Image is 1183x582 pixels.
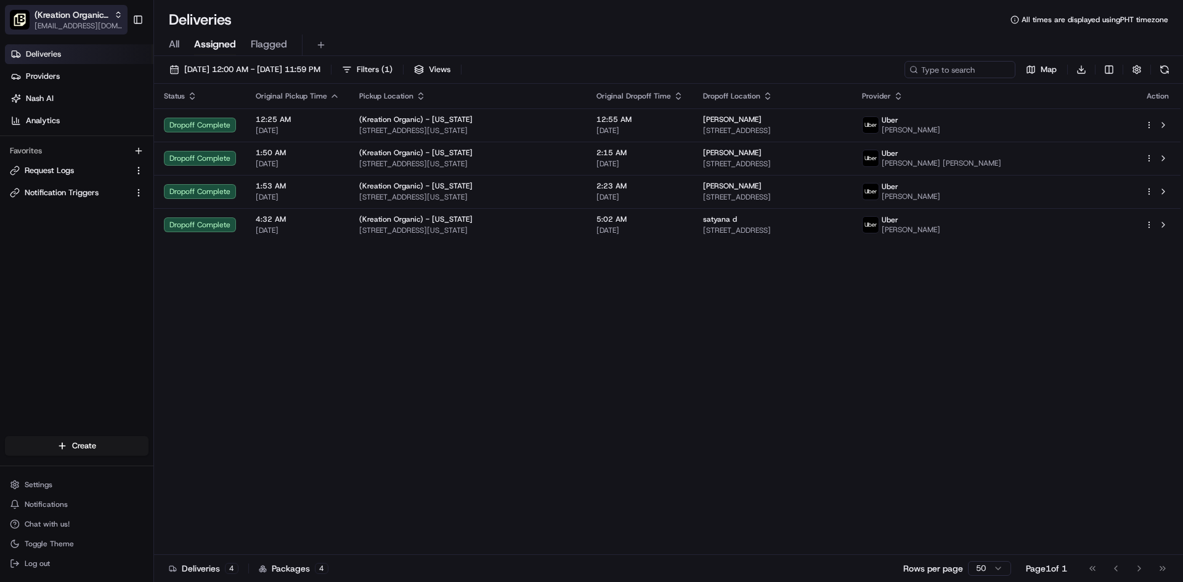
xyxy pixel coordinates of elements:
button: (Kreation Organic) - 700 Montana Kafe & Juicery(Kreation Organic) - 700 [US_STATE] Kafe & Juicery... [5,5,128,34]
div: 💻 [104,277,114,286]
h1: Deliveries [169,10,232,30]
img: uber-new-logo.jpeg [863,184,879,200]
span: • [102,224,107,234]
span: Chat with us! [25,519,70,529]
span: (Kreation Organic) - [US_STATE] [359,181,473,191]
span: [STREET_ADDRESS] [703,126,842,135]
a: Providers [5,67,153,86]
span: Knowledge Base [25,275,94,288]
input: Type to search [905,61,1015,78]
img: 1736555255976-a54dd68f-1ca7-489b-9aae-adbdc363a1c4 [25,225,35,235]
img: Nash [12,12,37,37]
span: [DATE] [256,126,339,135]
img: uber-new-logo.jpeg [863,217,879,233]
span: (Kreation Organic) - [US_STATE] [359,148,473,158]
span: Analytics [26,115,60,126]
span: [DATE] [109,191,134,201]
div: Action [1145,91,1171,101]
img: uber-new-logo.jpeg [863,150,879,166]
div: Deliveries [169,562,238,575]
span: [PERSON_NAME] [PERSON_NAME] [882,158,1001,168]
span: [PERSON_NAME] [38,191,100,201]
span: [STREET_ADDRESS][US_STATE] [359,126,577,135]
span: Nash AI [26,93,54,104]
button: Settings [5,476,148,493]
a: Request Logs [10,165,129,176]
button: Request Logs [5,161,148,180]
img: 1736555255976-a54dd68f-1ca7-489b-9aae-adbdc363a1c4 [12,118,35,140]
img: (Kreation Organic) - 700 Montana Kafe & Juicery [10,10,30,30]
span: 12:25 AM [256,115,339,124]
span: [DATE] [596,159,683,169]
span: [STREET_ADDRESS] [703,192,842,202]
span: [DATE] [109,224,134,234]
span: [DATE] 12:00 AM - [DATE] 11:59 PM [184,64,320,75]
button: Start new chat [209,121,224,136]
button: Refresh [1156,61,1173,78]
span: [STREET_ADDRESS][US_STATE] [359,192,577,202]
img: 9188753566659_6852d8bf1fb38e338040_72.png [26,118,48,140]
span: Original Dropoff Time [596,91,671,101]
span: Notification Triggers [25,187,99,198]
span: Uber [882,148,898,158]
button: (Kreation Organic) - 700 [US_STATE] Kafe & Juicery [35,9,109,21]
span: [PERSON_NAME] [703,115,762,124]
span: All [169,37,179,52]
span: [PERSON_NAME] [882,225,940,235]
a: Powered byPylon [87,305,149,315]
span: API Documentation [116,275,198,288]
span: [DATE] [256,192,339,202]
span: satyana d [703,214,737,224]
button: [EMAIL_ADDRESS][DOMAIN_NAME] [35,21,123,31]
button: Notification Triggers [5,183,148,203]
span: • [102,191,107,201]
p: Rows per page [903,562,963,575]
span: Pylon [123,305,149,315]
button: Views [409,61,456,78]
span: Uber [882,215,898,225]
span: Pickup Location [359,91,413,101]
span: 2:23 AM [596,181,683,191]
span: Settings [25,480,52,490]
span: ( 1 ) [381,64,392,75]
button: Notifications [5,496,148,513]
button: Log out [5,555,148,572]
span: [DATE] [256,159,339,169]
span: All times are displayed using PHT timezone [1022,15,1168,25]
button: Create [5,436,148,456]
p: Welcome 👋 [12,49,224,69]
span: (Kreation Organic) - [US_STATE] [359,214,473,224]
button: Toggle Theme [5,535,148,552]
span: Uber [882,115,898,125]
div: 4 [225,563,238,574]
span: [PERSON_NAME] [703,148,762,158]
span: [STREET_ADDRESS] [703,225,842,235]
div: Past conversations [12,160,79,170]
span: [DATE] [596,192,683,202]
span: [DATE] [596,126,683,135]
a: 📗Knowledge Base [7,270,99,293]
span: 1:50 AM [256,148,339,158]
span: [DATE] [256,225,339,235]
span: 2:15 AM [596,148,683,158]
span: Flagged [251,37,287,52]
button: [DATE] 12:00 AM - [DATE] 11:59 PM [164,61,326,78]
a: Deliveries [5,44,153,64]
span: [PERSON_NAME] [38,224,100,234]
a: 💻API Documentation [99,270,203,293]
span: 12:55 AM [596,115,683,124]
span: [DATE] [596,225,683,235]
span: Dropoff Location [703,91,760,101]
span: (Kreation Organic) - [US_STATE] [359,115,473,124]
span: Request Logs [25,165,74,176]
img: uber-new-logo.jpeg [863,117,879,133]
span: Filters [357,64,392,75]
input: Clear [32,79,203,92]
a: Nash AI [5,89,153,108]
div: Page 1 of 1 [1026,562,1067,575]
span: Log out [25,559,50,568]
span: Create [72,440,96,451]
span: 4:32 AM [256,214,339,224]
